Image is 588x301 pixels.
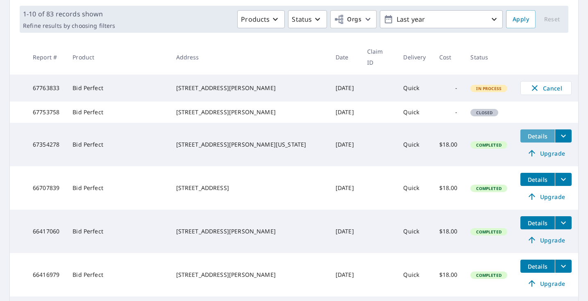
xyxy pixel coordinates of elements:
[26,39,66,75] th: Report #
[471,86,506,91] span: In Process
[520,233,572,247] a: Upgrade
[237,10,285,28] button: Products
[520,260,555,273] button: detailsBtn-66416979
[520,216,555,229] button: detailsBtn-66417060
[288,10,327,28] button: Status
[361,39,397,75] th: Claim ID
[176,108,322,116] div: [STREET_ADDRESS][PERSON_NAME]
[520,173,555,186] button: detailsBtn-66707839
[329,253,361,296] td: [DATE]
[329,210,361,253] td: [DATE]
[66,166,169,210] td: Bid Perfect
[433,39,464,75] th: Cost
[555,173,572,186] button: filesDropdownBtn-66707839
[520,81,572,95] button: Cancel
[520,190,572,203] a: Upgrade
[329,102,361,123] td: [DATE]
[525,278,567,288] span: Upgrade
[433,210,464,253] td: $18.00
[464,39,514,75] th: Status
[176,227,322,235] div: [STREET_ADDRESS][PERSON_NAME]
[520,129,555,143] button: detailsBtn-67354278
[66,253,169,296] td: Bid Perfect
[26,102,66,123] td: 67753758
[397,102,432,123] td: Quick
[525,235,567,245] span: Upgrade
[397,39,432,75] th: Delivery
[397,123,432,166] td: Quick
[471,110,497,115] span: Closed
[525,176,550,183] span: Details
[433,166,464,210] td: $18.00
[329,39,361,75] th: Date
[397,75,432,102] td: Quick
[26,123,66,166] td: 67354278
[471,272,506,278] span: Completed
[555,260,572,273] button: filesDropdownBtn-66416979
[433,102,464,123] td: -
[334,14,361,25] span: Orgs
[241,14,270,24] p: Products
[471,229,506,235] span: Completed
[471,142,506,148] span: Completed
[525,192,567,201] span: Upgrade
[397,210,432,253] td: Quick
[66,102,169,123] td: Bid Perfect
[23,9,115,19] p: 1-10 of 83 records shown
[66,210,169,253] td: Bid Perfect
[525,132,550,140] span: Details
[525,219,550,227] span: Details
[433,75,464,102] td: -
[397,253,432,296] td: Quick
[471,186,506,191] span: Completed
[433,253,464,296] td: $18.00
[555,129,572,143] button: filesDropdownBtn-67354278
[26,253,66,296] td: 66416979
[529,83,563,93] span: Cancel
[26,210,66,253] td: 66417060
[66,39,169,75] th: Product
[176,184,322,192] div: [STREET_ADDRESS]
[23,22,115,29] p: Refine results by choosing filters
[176,84,322,92] div: [STREET_ADDRESS][PERSON_NAME]
[292,14,312,24] p: Status
[525,263,550,270] span: Details
[520,277,572,290] a: Upgrade
[26,166,66,210] td: 66707839
[525,148,567,158] span: Upgrade
[393,12,489,27] p: Last year
[433,123,464,166] td: $18.00
[66,75,169,102] td: Bid Perfect
[555,216,572,229] button: filesDropdownBtn-66417060
[176,140,322,149] div: [STREET_ADDRESS][PERSON_NAME][US_STATE]
[329,123,361,166] td: [DATE]
[380,10,503,28] button: Last year
[330,10,377,28] button: Orgs
[506,10,536,28] button: Apply
[66,123,169,166] td: Bid Perfect
[513,14,529,25] span: Apply
[329,75,361,102] td: [DATE]
[520,147,572,160] a: Upgrade
[329,166,361,210] td: [DATE]
[170,39,329,75] th: Address
[176,271,322,279] div: [STREET_ADDRESS][PERSON_NAME]
[26,75,66,102] td: 67763833
[397,166,432,210] td: Quick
